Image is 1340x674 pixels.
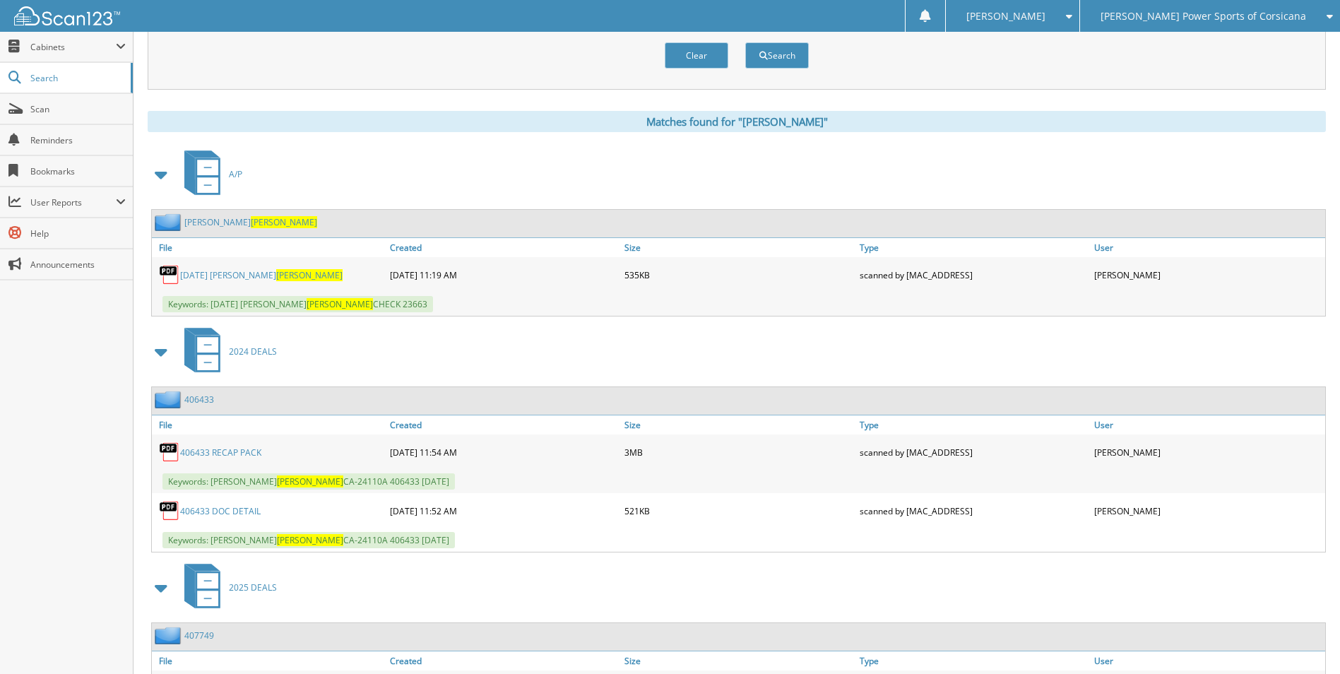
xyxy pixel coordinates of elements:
[856,497,1091,525] div: scanned by [MAC_ADDRESS]
[386,415,621,434] a: Created
[30,103,126,115] span: Scan
[1091,261,1325,289] div: [PERSON_NAME]
[184,216,317,228] a: [PERSON_NAME][PERSON_NAME]
[30,134,126,146] span: Reminders
[30,41,116,53] span: Cabinets
[159,442,180,463] img: PDF.png
[30,227,126,240] span: Help
[155,627,184,644] img: folder2.png
[386,438,621,466] div: [DATE] 11:54 AM
[1091,497,1325,525] div: [PERSON_NAME]
[856,438,1091,466] div: scanned by [MAC_ADDRESS]
[276,269,343,281] span: [PERSON_NAME]
[162,296,433,312] span: Keywords: [DATE] [PERSON_NAME] CHECK 23663
[229,168,242,180] span: A/P
[966,12,1045,20] span: [PERSON_NAME]
[745,42,809,69] button: Search
[162,532,455,548] span: Keywords: [PERSON_NAME] CA-24110A 406433 [DATE]
[621,438,855,466] div: 3MB
[386,497,621,525] div: [DATE] 11:52 AM
[176,560,277,615] a: 2025 DEALS
[251,216,317,228] span: [PERSON_NAME]
[152,651,386,670] a: File
[229,345,277,357] span: 2024 DEALS
[277,534,343,546] span: [PERSON_NAME]
[856,261,1091,289] div: scanned by [MAC_ADDRESS]
[155,213,184,231] img: folder2.png
[184,394,214,406] a: 406433
[180,269,343,281] a: [DATE] [PERSON_NAME][PERSON_NAME]
[307,298,373,310] span: [PERSON_NAME]
[159,264,180,285] img: PDF.png
[180,505,261,517] a: 406433 DOC DETAIL
[30,196,116,208] span: User Reports
[162,473,455,490] span: Keywords: [PERSON_NAME] CA-24110A 406433 [DATE]
[621,415,855,434] a: Size
[30,259,126,271] span: Announcements
[665,42,728,69] button: Clear
[229,581,277,593] span: 2025 DEALS
[386,651,621,670] a: Created
[184,629,214,642] a: 407749
[856,415,1091,434] a: Type
[152,415,386,434] a: File
[621,261,855,289] div: 535KB
[30,165,126,177] span: Bookmarks
[277,475,343,487] span: [PERSON_NAME]
[621,651,855,670] a: Size
[30,72,124,84] span: Search
[176,324,277,379] a: 2024 DEALS
[152,238,386,257] a: File
[155,391,184,408] img: folder2.png
[1091,238,1325,257] a: User
[1091,438,1325,466] div: [PERSON_NAME]
[1269,606,1340,674] iframe: Chat Widget
[14,6,120,25] img: scan123-logo-white.svg
[856,238,1091,257] a: Type
[148,111,1326,132] div: Matches found for "[PERSON_NAME]"
[159,500,180,521] img: PDF.png
[180,447,261,459] a: 406433 RECAP PACK
[386,238,621,257] a: Created
[1091,651,1325,670] a: User
[1091,415,1325,434] a: User
[1101,12,1306,20] span: [PERSON_NAME] Power Sports of Corsicana
[621,497,855,525] div: 521KB
[386,261,621,289] div: [DATE] 11:19 AM
[856,651,1091,670] a: Type
[621,238,855,257] a: Size
[176,146,242,202] a: A/P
